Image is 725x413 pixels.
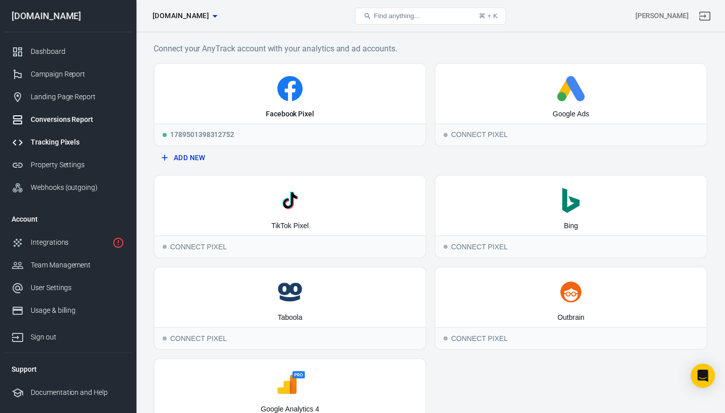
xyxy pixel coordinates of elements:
[154,63,426,147] a: Facebook PixelRunning1789501398312752
[444,133,448,137] span: Connect Pixel
[434,175,707,258] button: BingConnect PixelConnect Pixel
[4,322,132,349] a: Sign out
[31,160,124,170] div: Property Settings
[434,63,707,147] button: Google AdsConnect PixelConnect Pixel
[277,313,302,323] div: Taboola
[553,109,589,119] div: Google Ads
[31,69,124,80] div: Campaign Report
[4,357,132,381] li: Support
[31,332,124,342] div: Sign out
[31,92,124,102] div: Landing Page Report
[154,175,426,258] button: TikTok PixelConnect PixelConnect Pixel
[4,154,132,176] a: Property Settings
[31,114,124,125] div: Conversions Report
[149,7,221,25] button: [DOMAIN_NAME]
[154,42,707,55] h6: Connect your AnyTrack account with your analytics and ad accounts.
[31,237,108,248] div: Integrations
[4,299,132,322] a: Usage & billing
[4,86,132,108] a: Landing Page Report
[691,364,715,388] div: Open Intercom Messenger
[436,235,706,257] div: Connect Pixel
[4,108,132,131] a: Conversions Report
[434,266,707,350] button: OutbrainConnect PixelConnect Pixel
[155,235,425,257] div: Connect Pixel
[4,277,132,299] a: User Settings
[4,131,132,154] a: Tracking Pixels
[31,260,124,270] div: Team Management
[163,336,167,340] span: Connect Pixel
[163,245,167,249] span: Connect Pixel
[374,12,419,20] span: Find anything...
[31,305,124,316] div: Usage & billing
[4,12,132,21] div: [DOMAIN_NAME]
[154,266,426,350] button: TaboolaConnect PixelConnect Pixel
[4,176,132,199] a: Webhooks (outgoing)
[444,245,448,249] span: Connect Pixel
[163,133,167,137] span: Running
[266,109,314,119] div: Facebook Pixel
[153,10,209,22] span: worldwidehealthytip.com
[112,237,124,249] svg: 1 networks not verified yet
[31,137,124,148] div: Tracking Pixels
[693,4,717,28] a: Sign out
[444,336,448,340] span: Connect Pixel
[4,63,132,86] a: Campaign Report
[158,149,422,167] button: Add New
[436,123,706,146] div: Connect Pixel
[271,221,309,231] div: TikTok Pixel
[155,123,425,146] div: 1789501398312752
[479,12,497,20] div: ⌘ + K
[635,11,689,21] div: Account id: GXqx2G2u
[31,283,124,293] div: User Settings
[436,327,706,349] div: Connect Pixel
[557,313,585,323] div: Outbrain
[4,254,132,277] a: Team Management
[4,207,132,231] li: Account
[355,8,506,25] button: Find anything...⌘ + K
[31,182,124,193] div: Webhooks (outgoing)
[4,40,132,63] a: Dashboard
[31,46,124,57] div: Dashboard
[31,387,124,398] div: Documentation and Help
[4,231,132,254] a: Integrations
[564,221,578,231] div: Bing
[155,327,425,349] div: Connect Pixel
